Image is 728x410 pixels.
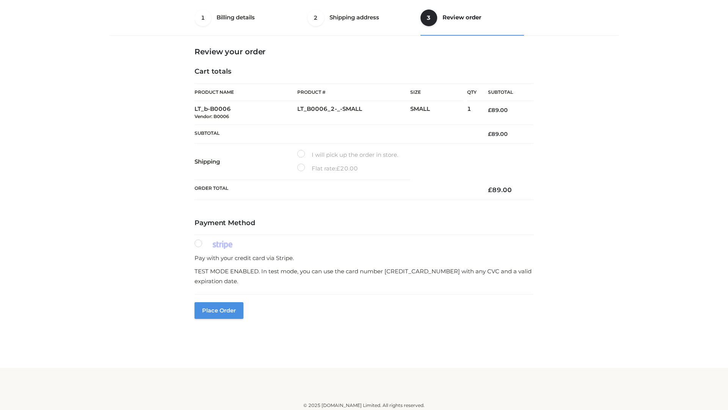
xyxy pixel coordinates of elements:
td: LT_b-B0006 [195,101,297,125]
bdi: 89.00 [488,186,512,194]
th: Subtotal [477,84,533,101]
bdi: 89.00 [488,107,508,114]
td: LT_B0006_2-_-SMALL [297,101,410,125]
span: £ [488,131,491,137]
label: Flat rate: [297,164,358,173]
th: Subtotal [195,125,477,143]
th: Qty [467,84,477,101]
th: Product # [297,84,410,101]
th: Size [410,84,463,101]
th: Order Total [195,180,477,200]
div: © 2025 [DOMAIN_NAME] Limited. All rights reserved. [113,402,615,409]
span: £ [488,107,491,114]
span: £ [336,165,340,172]
h4: Payment Method [195,219,533,227]
small: Vendor: B0006 [195,114,229,119]
p: TEST MODE ENABLED. In test mode, you can use the card number [CREDIT_CARD_NUMBER] with any CVC an... [195,266,533,286]
h3: Review your order [195,47,533,56]
td: SMALL [410,101,467,125]
th: Product Name [195,84,297,101]
h4: Cart totals [195,68,533,76]
th: Shipping [195,143,297,180]
span: £ [488,186,492,194]
label: I will pick up the order in store. [297,150,398,160]
button: Place order [195,302,243,319]
td: 1 [467,101,477,125]
bdi: 20.00 [336,165,358,172]
p: Pay with your credit card via Stripe. [195,253,533,263]
bdi: 89.00 [488,131,508,137]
